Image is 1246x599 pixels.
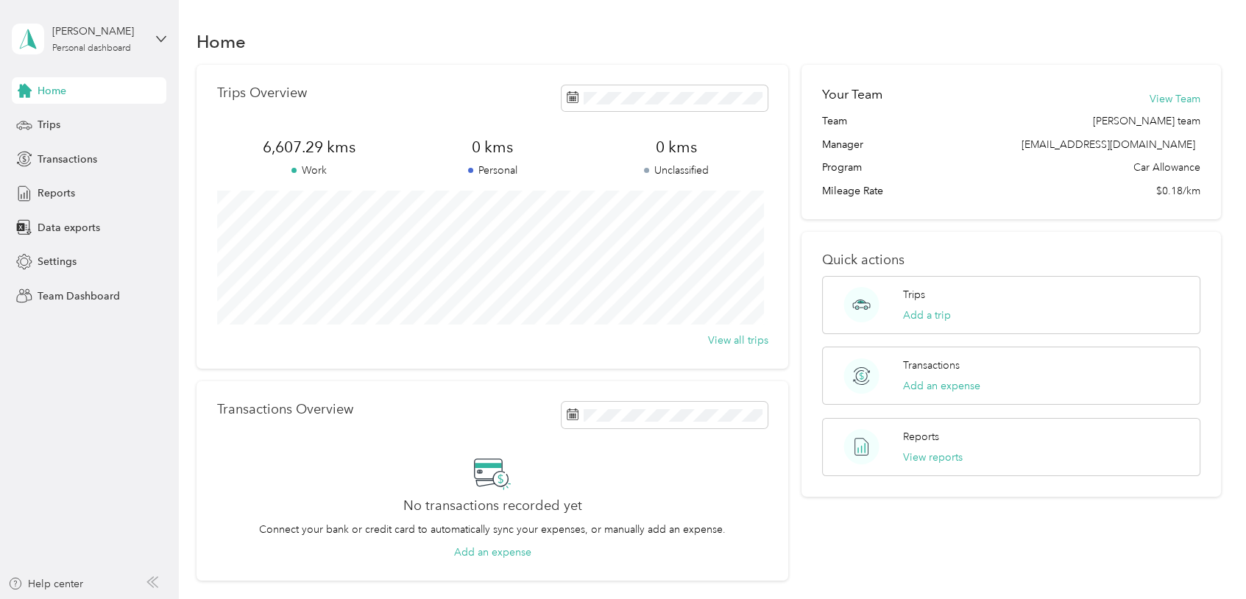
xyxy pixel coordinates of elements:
[38,185,75,201] span: Reports
[1150,91,1200,107] button: View Team
[217,402,353,417] p: Transactions Overview
[401,163,584,178] p: Personal
[822,252,1200,268] p: Quick actions
[822,85,882,104] h2: Your Team
[822,160,862,175] span: Program
[1164,517,1246,599] iframe: Everlance-gr Chat Button Frame
[38,254,77,269] span: Settings
[197,34,246,49] h1: Home
[902,450,962,465] button: View reports
[707,333,768,348] button: View all trips
[401,137,584,157] span: 0 kms
[902,287,924,302] p: Trips
[217,163,400,178] p: Work
[217,137,400,157] span: 6,607.29 kms
[8,576,83,592] button: Help center
[38,152,97,167] span: Transactions
[902,429,938,444] p: Reports
[403,498,582,514] h2: No transactions recorded yet
[902,378,980,394] button: Add an expense
[1156,183,1200,199] span: $0.18/km
[52,24,144,39] div: [PERSON_NAME]
[217,85,307,101] p: Trips Overview
[1022,138,1195,151] span: [EMAIL_ADDRESS][DOMAIN_NAME]
[902,308,950,323] button: Add a trip
[584,137,768,157] span: 0 kms
[38,117,60,132] span: Trips
[38,83,66,99] span: Home
[52,44,131,53] div: Personal dashboard
[1093,113,1200,129] span: [PERSON_NAME] team
[822,137,863,152] span: Manager
[38,220,100,235] span: Data exports
[584,163,768,178] p: Unclassified
[822,113,847,129] span: Team
[822,183,883,199] span: Mileage Rate
[38,288,120,304] span: Team Dashboard
[902,358,959,373] p: Transactions
[1133,160,1200,175] span: Car Allowance
[454,545,531,560] button: Add an expense
[259,522,726,537] p: Connect your bank or credit card to automatically sync your expenses, or manually add an expense.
